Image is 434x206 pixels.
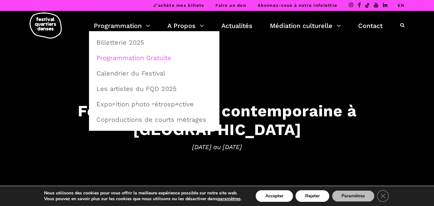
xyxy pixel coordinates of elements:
[221,20,252,31] a: Actualités
[296,190,329,202] button: Rejeter
[332,190,375,202] button: Paramètres
[93,66,216,81] a: Calendrier du Festival
[216,3,246,8] a: Faire un don
[258,3,337,8] a: Abonnez-vous à notre infolettre
[217,196,241,202] button: paramètres
[44,190,242,196] p: Nous utilisons des cookies pour vous offrir la meilleure expérience possible sur notre site web.
[30,13,62,39] img: logo-fqd-med
[18,101,416,139] h3: Festival de danse contemporaine à [GEOGRAPHIC_DATA]
[377,190,389,202] button: Close GDPR Cookie Banner
[93,97,216,112] a: Exposition photo rétrospective
[93,35,216,50] a: Billetterie 2025
[94,20,150,31] a: Programmation
[44,196,242,202] p: Vous pouvez en savoir plus sur les cookies que nous utilisons ou les désactiver dans .
[256,190,293,202] button: Accepter
[358,20,383,31] a: Contact
[153,3,204,8] a: J’achète mes billets
[398,3,404,8] a: EN
[167,20,204,31] a: A Propos
[270,20,341,31] a: Médiation culturelle
[93,81,216,96] a: Les artistes du FQD 2025
[93,50,216,65] a: Programmation Gratuite
[18,142,416,152] span: [DATE] au [DATE]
